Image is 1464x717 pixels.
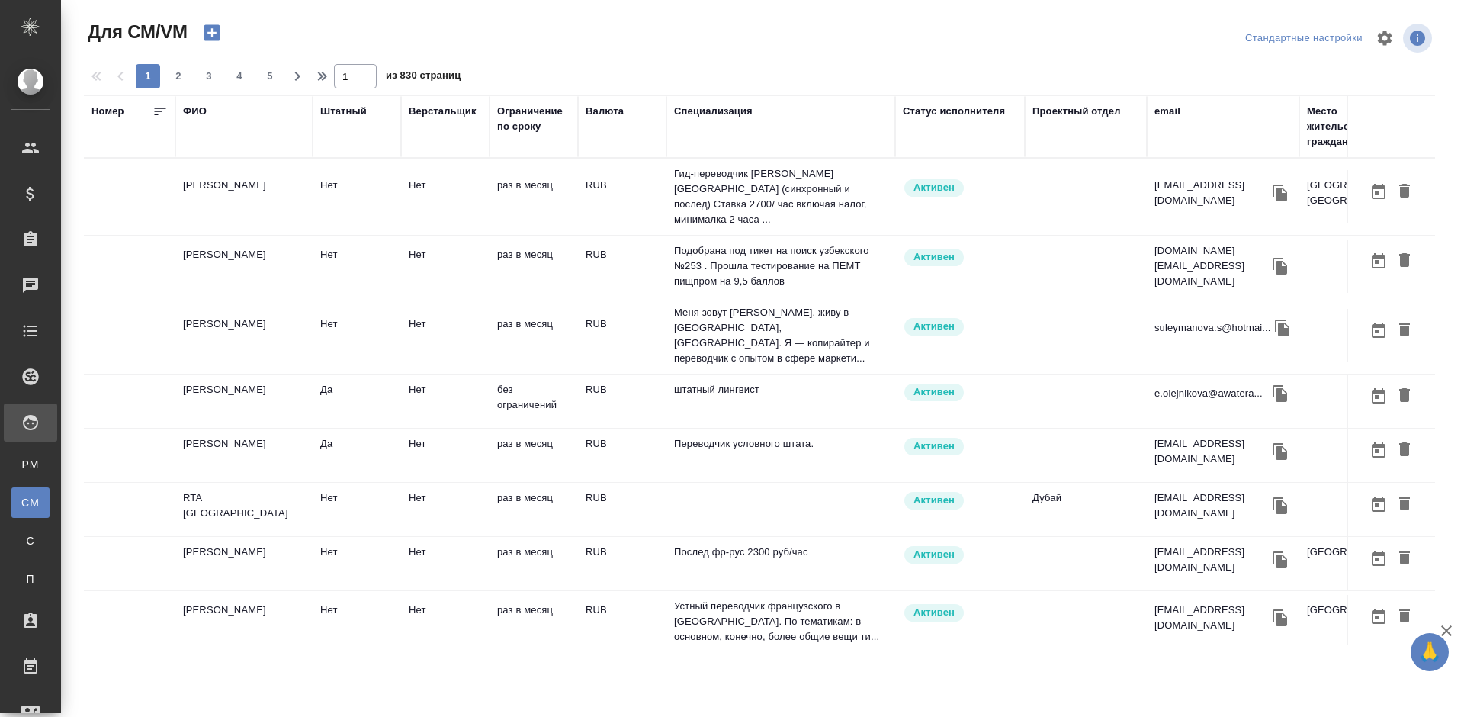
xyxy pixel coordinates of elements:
button: Удалить [1392,490,1417,519]
div: Специализация [674,104,753,119]
div: Рядовой исполнитель: назначай с учетом рейтинга [903,545,1017,565]
button: Скопировать [1271,317,1294,339]
span: П [19,571,42,587]
span: Для СМ/VM [84,20,188,44]
button: 3 [197,64,221,88]
td: RUB [578,170,666,223]
div: Рядовой исполнитель: назначай с учетом рейтинга [903,436,1017,457]
div: Рядовой исполнитель: назначай с учетом рейтинга [903,603,1017,623]
td: Нет [401,375,490,428]
span: 2 [166,69,191,84]
button: Скопировать [1269,494,1292,517]
div: split button [1241,27,1366,50]
td: раз в месяц [490,240,578,293]
p: Активен [913,547,955,562]
p: [EMAIL_ADDRESS][DOMAIN_NAME] [1154,603,1269,633]
p: штатный лингвист [674,382,888,397]
td: раз в месяц [490,170,578,223]
span: PM [19,457,42,472]
p: Активен [913,605,955,620]
a: С [11,526,50,556]
span: 🙏 [1417,636,1443,668]
span: 5 [258,69,282,84]
td: Нет [401,537,490,590]
p: [EMAIL_ADDRESS][DOMAIN_NAME] [1154,490,1269,521]
span: С [19,533,42,548]
td: RUB [578,483,666,536]
a: PM [11,449,50,480]
div: Ограничение по сроку [497,104,570,134]
p: Активен [913,319,955,334]
td: Нет [313,309,401,362]
button: 5 [258,64,282,88]
button: Удалить [1392,382,1417,410]
td: раз в месяц [490,483,578,536]
span: 4 [227,69,252,84]
td: [GEOGRAPHIC_DATA] [1299,595,1437,648]
td: Нет [401,170,490,223]
div: Проектный отдел [1032,104,1121,119]
p: [EMAIL_ADDRESS][DOMAIN_NAME] [1154,178,1269,208]
td: [PERSON_NAME] [175,375,313,428]
td: Нет [313,595,401,648]
button: Открыть календарь загрузки [1366,436,1392,465]
p: suleymanova.s@hotmai... [1154,320,1271,336]
td: RUB [578,537,666,590]
span: из 830 страниц [386,66,461,88]
p: Активен [913,384,955,400]
span: 3 [197,69,221,84]
button: Удалить [1392,603,1417,631]
button: Открыть календарь загрузки [1366,178,1392,206]
td: Нет [313,537,401,590]
div: Валюта [586,104,624,119]
td: Нет [313,240,401,293]
td: RUB [578,595,666,648]
td: Нет [401,595,490,648]
td: Дубай [1025,483,1147,536]
button: Открыть календарь загрузки [1366,545,1392,573]
p: [DOMAIN_NAME][EMAIL_ADDRESS][DOMAIN_NAME] [1154,243,1269,289]
td: без ограничений [490,375,578,428]
td: Нет [401,309,490,362]
button: Скопировать [1269,606,1292,629]
td: Нет [313,170,401,223]
div: Рядовой исполнитель: назначай с учетом рейтинга [903,382,1017,403]
div: email [1154,104,1180,119]
button: 2 [166,64,191,88]
td: раз в месяц [490,309,578,362]
td: [GEOGRAPHIC_DATA], [GEOGRAPHIC_DATA] [1299,170,1437,223]
button: Создать [194,20,230,46]
td: RUB [578,375,666,428]
td: [PERSON_NAME] [175,170,313,223]
p: [EMAIL_ADDRESS][DOMAIN_NAME] [1154,436,1269,467]
p: Меня зовут [PERSON_NAME], живу в [GEOGRAPHIC_DATA], [GEOGRAPHIC_DATA]. Я — копирайтер и переводчи... [674,305,888,366]
p: Активен [913,249,955,265]
td: [PERSON_NAME] [175,309,313,362]
div: Верстальщик [409,104,477,119]
div: Статус исполнителя [903,104,1005,119]
p: [EMAIL_ADDRESS][DOMAIN_NAME] [1154,545,1269,575]
td: Нет [313,483,401,536]
td: RUB [578,309,666,362]
td: [GEOGRAPHIC_DATA] [1299,537,1437,590]
td: раз в месяц [490,429,578,482]
p: Активен [913,439,955,454]
p: Гид-переводчик [PERSON_NAME] [GEOGRAPHIC_DATA] (синхронный и послед) Ставка 2700/ час включая нал... [674,166,888,227]
td: Нет [401,240,490,293]
button: Скопировать [1269,440,1292,463]
div: Рядовой исполнитель: назначай с учетом рейтинга [903,490,1017,511]
button: Скопировать [1269,548,1292,571]
button: Открыть календарь загрузки [1366,603,1392,631]
button: Открыть календарь загрузки [1366,247,1392,275]
td: [PERSON_NAME] [175,240,313,293]
p: Активен [913,180,955,195]
button: Открыть календарь загрузки [1366,490,1392,519]
a: П [11,564,50,594]
button: Удалить [1392,317,1417,345]
span: Посмотреть информацию [1403,24,1435,53]
td: раз в месяц [490,595,578,648]
td: [PERSON_NAME] [175,595,313,648]
button: Скопировать [1269,382,1292,405]
div: Место жительства(Город), гражданство [1307,104,1429,150]
button: Скопировать [1269,182,1292,204]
